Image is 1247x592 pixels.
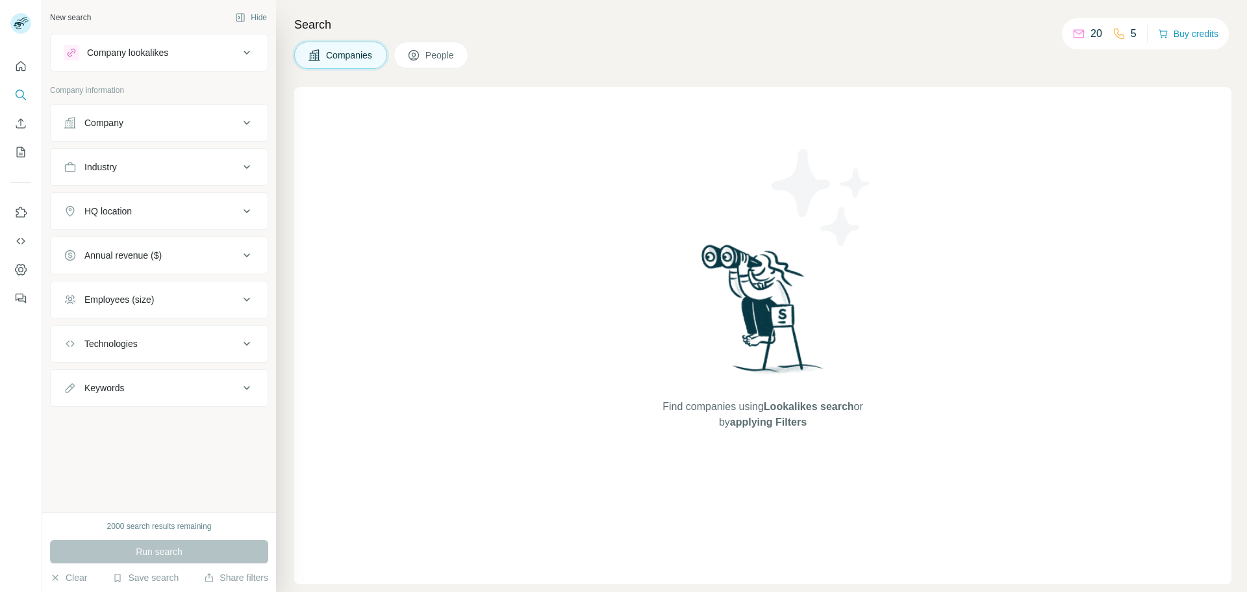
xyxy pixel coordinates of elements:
[51,107,268,138] button: Company
[763,139,880,256] img: Surfe Illustration - Stars
[294,16,1231,34] h4: Search
[51,37,268,68] button: Company lookalikes
[84,293,154,306] div: Employees (size)
[51,196,268,227] button: HQ location
[10,83,31,107] button: Search
[50,571,87,584] button: Clear
[84,116,123,129] div: Company
[10,112,31,135] button: Enrich CSV
[1158,25,1218,43] button: Buy credits
[10,201,31,224] button: Use Surfe on LinkedIn
[10,229,31,253] button: Use Surfe API
[51,151,268,183] button: Industry
[10,140,31,164] button: My lists
[84,381,124,394] div: Keywords
[326,49,373,62] span: Companies
[84,337,138,350] div: Technologies
[1090,26,1102,42] p: 20
[107,521,212,532] div: 2000 search results remaining
[84,205,132,218] div: HQ location
[10,258,31,281] button: Dashboard
[204,571,268,584] button: Share filters
[51,284,268,315] button: Employees (size)
[51,328,268,359] button: Technologies
[50,12,91,23] div: New search
[84,161,117,174] div: Industry
[50,84,268,96] p: Company information
[10,55,31,78] button: Quick start
[764,401,854,412] span: Lookalikes search
[51,372,268,404] button: Keywords
[84,249,162,262] div: Annual revenue ($)
[112,571,179,584] button: Save search
[1131,26,1137,42] p: 5
[696,241,831,386] img: Surfe Illustration - Woman searching with binoculars
[730,417,807,428] span: applying Filters
[87,46,168,59] div: Company lookalikes
[659,399,866,430] span: Find companies using or by
[10,287,31,310] button: Feedback
[226,8,276,27] button: Hide
[51,240,268,271] button: Annual revenue ($)
[425,49,455,62] span: People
